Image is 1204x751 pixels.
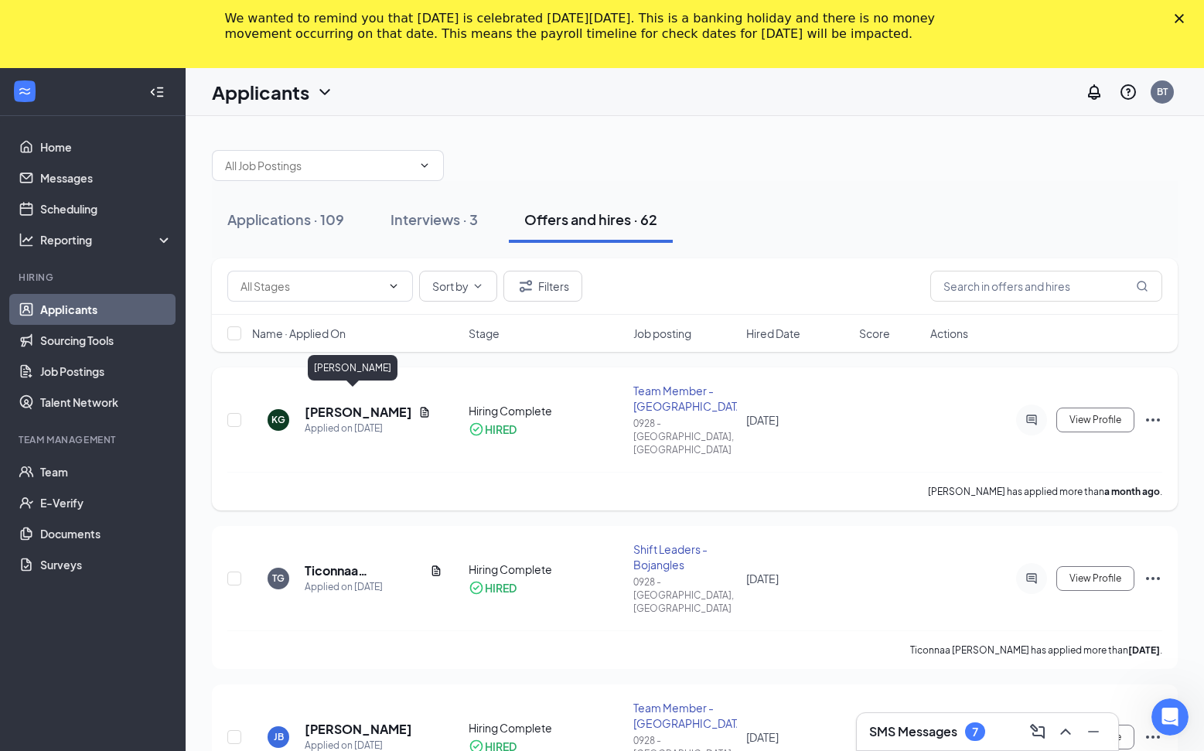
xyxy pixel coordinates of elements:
[40,193,172,224] a: Scheduling
[252,326,346,341] span: Name · Applied On
[1069,415,1121,425] span: View Profile
[19,232,34,247] svg: Analysis
[1151,698,1189,736] iframe: Intercom live chat
[469,720,624,736] div: Hiring Complete
[1056,722,1075,741] svg: ChevronUp
[1056,408,1134,432] button: View Profile
[503,271,582,302] button: Filter Filters
[469,562,624,577] div: Hiring Complete
[1085,83,1103,101] svg: Notifications
[40,518,172,549] a: Documents
[746,413,779,427] span: [DATE]
[227,210,344,229] div: Applications · 109
[469,403,624,418] div: Hiring Complete
[149,84,165,100] svg: Collapse
[1119,83,1137,101] svg: QuestionInfo
[485,580,517,596] div: HIRED
[472,280,484,292] svg: ChevronDown
[40,162,172,193] a: Messages
[40,387,172,418] a: Talent Network
[418,406,431,418] svg: Document
[432,281,469,292] span: Sort by
[910,643,1162,657] p: Ticonnaa [PERSON_NAME] has applied more than .
[972,725,978,739] div: 7
[1128,644,1160,656] b: [DATE]
[40,131,172,162] a: Home
[305,721,412,738] h5: [PERSON_NAME]
[387,280,400,292] svg: ChevronDown
[305,421,431,436] div: Applied on [DATE]
[1144,569,1162,588] svg: Ellipses
[418,159,431,172] svg: ChevronDown
[1028,722,1047,741] svg: ComposeMessage
[633,575,737,615] div: 0928 - [GEOGRAPHIC_DATA], [GEOGRAPHIC_DATA]
[430,565,442,577] svg: Document
[469,326,500,341] span: Stage
[1025,719,1050,744] button: ComposeMessage
[469,422,484,437] svg: CheckmarkCircle
[928,485,1162,498] p: [PERSON_NAME] has applied more than .
[517,277,535,295] svg: Filter
[869,723,957,740] h3: SMS Messages
[19,433,169,446] div: Team Management
[746,572,779,585] span: [DATE]
[40,456,172,487] a: Team
[633,700,737,731] div: Team Member - [GEOGRAPHIC_DATA]
[1081,719,1106,744] button: Minimize
[1104,486,1160,497] b: a month ago
[633,326,691,341] span: Job posting
[633,541,737,572] div: Shift Leaders - Bojangles
[1136,280,1148,292] svg: MagnifyingGlass
[225,11,955,42] div: We wanted to remind you that [DATE] is celebrated [DATE][DATE]. This is a banking holiday and the...
[40,487,172,518] a: E-Verify
[1084,722,1103,741] svg: Minimize
[308,355,397,381] div: [PERSON_NAME]
[633,417,737,456] div: 0928 - [GEOGRAPHIC_DATA], [GEOGRAPHIC_DATA]
[240,278,381,295] input: All Stages
[859,326,890,341] span: Score
[930,326,968,341] span: Actions
[1022,414,1041,426] svg: ActiveChat
[40,294,172,325] a: Applicants
[274,730,284,743] div: JB
[17,84,32,99] svg: WorkstreamLogo
[1069,573,1121,584] span: View Profile
[1056,566,1134,591] button: View Profile
[1144,728,1162,746] svg: Ellipses
[746,326,800,341] span: Hired Date
[225,157,412,174] input: All Job Postings
[212,79,309,105] h1: Applicants
[391,210,478,229] div: Interviews · 3
[746,730,779,744] span: [DATE]
[1175,14,1190,23] div: Close
[1053,719,1078,744] button: ChevronUp
[419,271,497,302] button: Sort byChevronDown
[315,83,334,101] svg: ChevronDown
[633,383,737,414] div: Team Member - [GEOGRAPHIC_DATA]
[1022,572,1041,585] svg: ActiveChat
[305,562,424,579] h5: Ticonnaa [PERSON_NAME]
[40,232,173,247] div: Reporting
[524,210,657,229] div: Offers and hires · 62
[930,271,1162,302] input: Search in offers and hires
[305,404,412,421] h5: [PERSON_NAME]
[1157,85,1168,98] div: BT
[469,580,484,596] svg: CheckmarkCircle
[271,413,285,426] div: KG
[40,356,172,387] a: Job Postings
[19,271,169,284] div: Hiring
[40,549,172,580] a: Surveys
[1144,411,1162,429] svg: Ellipses
[485,422,517,437] div: HIRED
[305,579,442,595] div: Applied on [DATE]
[272,572,285,585] div: TG
[40,325,172,356] a: Sourcing Tools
